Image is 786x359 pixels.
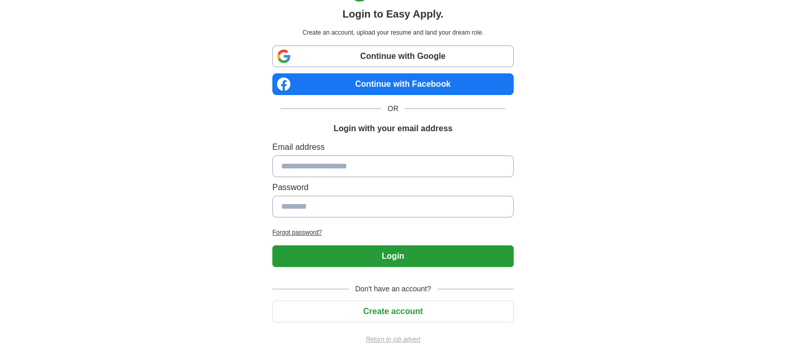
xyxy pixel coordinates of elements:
label: Password [272,181,514,194]
a: Forgot password? [272,228,514,237]
span: Don't have an account? [349,284,437,294]
h1: Login to Easy Apply. [343,6,444,22]
a: Continue with Google [272,45,514,67]
button: Create account [272,301,514,322]
span: OR [381,103,405,114]
a: Continue with Facebook [272,73,514,95]
a: Create account [272,307,514,316]
label: Email address [272,141,514,153]
p: Create an account, upload your resume and land your dream role. [274,28,512,37]
button: Login [272,245,514,267]
a: Return to job advert [272,335,514,344]
h1: Login with your email address [333,122,452,135]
